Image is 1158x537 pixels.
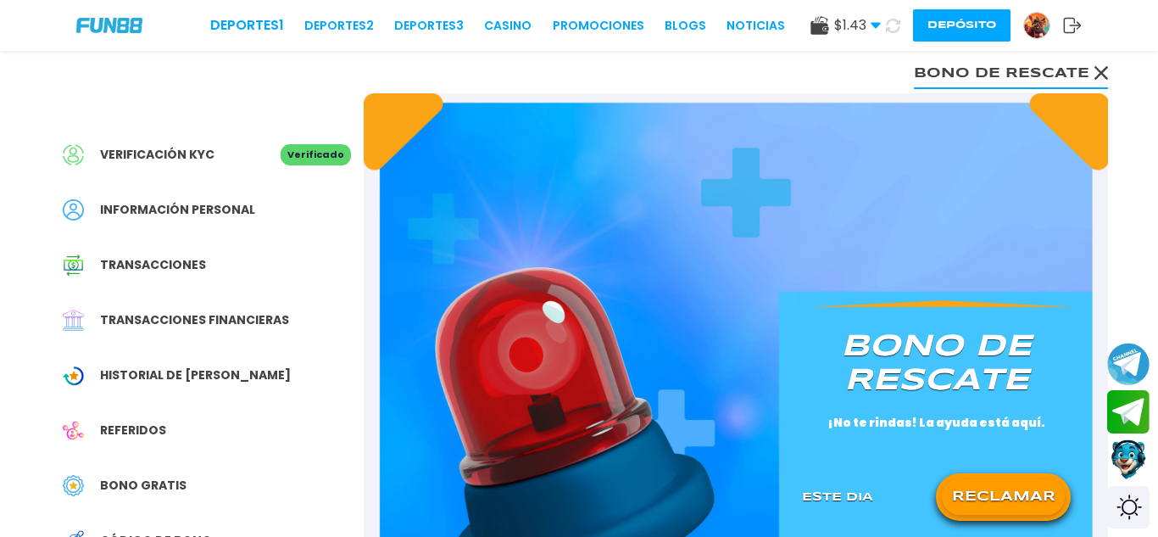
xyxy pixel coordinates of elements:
[1107,486,1150,529] div: Switch theme
[50,246,364,284] a: Transaction HistoryTransacciones
[63,420,84,441] img: Referral
[50,136,364,174] a: Verificación KYCVerificado
[50,356,364,394] a: Wagering TransactionHistorial de [PERSON_NAME]
[50,301,364,339] a: Financial TransactionTransacciones financieras
[913,9,1010,42] button: Depósito
[484,17,532,35] a: CASINO
[50,191,364,229] a: PersonalInformación personal
[50,467,364,505] a: Free BonusBono Gratis
[665,17,706,35] a: BLOGS
[394,17,464,35] a: Deportes3
[210,15,284,36] a: Deportes1
[942,479,1065,515] button: RECLAMAR
[63,475,84,496] img: Free Bonus
[63,255,84,276] img: Transaction History
[100,477,187,495] span: Bono Gratis
[63,365,84,386] img: Wagering Transaction
[553,17,644,35] a: Promociones
[63,199,84,221] img: Personal
[63,310,84,331] img: Financial Transaction
[1107,390,1150,434] button: Join telegram
[76,18,142,32] img: Company Logo
[281,144,351,165] p: Verificado
[727,17,785,35] a: NOTICIAS
[100,366,291,384] span: Historial de [PERSON_NAME]
[100,146,214,164] span: Verificación KYC
[1023,12,1063,39] a: Avatar
[828,416,1045,429] p: ¡No te rindas! La ayuda está aquí.
[834,15,881,36] span: $ 1.43
[1024,13,1049,38] img: Avatar
[100,201,255,219] span: Información personal
[802,330,1071,398] p: Bono de rescate
[100,311,289,329] span: Transacciones financieras
[304,17,374,35] a: Deportes2
[1107,342,1150,386] button: Join telegram channel
[1107,438,1150,482] button: Contact customer service
[914,55,1108,89] button: Bono de rescate
[50,411,364,450] a: ReferralReferidos
[100,256,206,274] span: Transacciones
[100,422,166,439] span: Referidos
[802,489,873,506] p: Este Dia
